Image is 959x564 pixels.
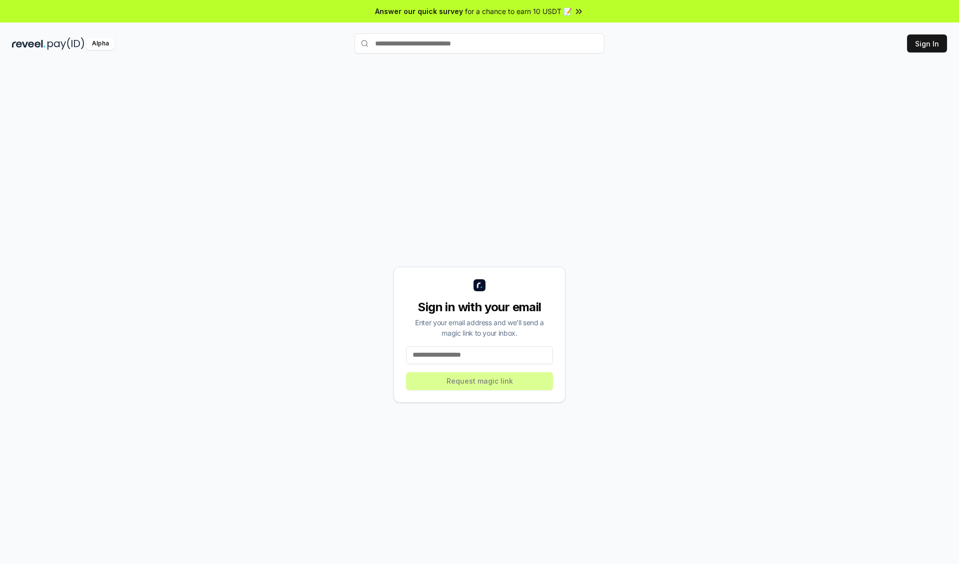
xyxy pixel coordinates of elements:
button: Sign In [907,34,947,52]
span: for a chance to earn 10 USDT 📝 [465,6,572,16]
div: Alpha [86,37,114,50]
span: Answer our quick survey [375,6,463,16]
img: logo_small [474,279,485,291]
img: pay_id [47,37,84,50]
div: Sign in with your email [406,299,553,315]
div: Enter your email address and we’ll send a magic link to your inbox. [406,317,553,338]
img: reveel_dark [12,37,45,50]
